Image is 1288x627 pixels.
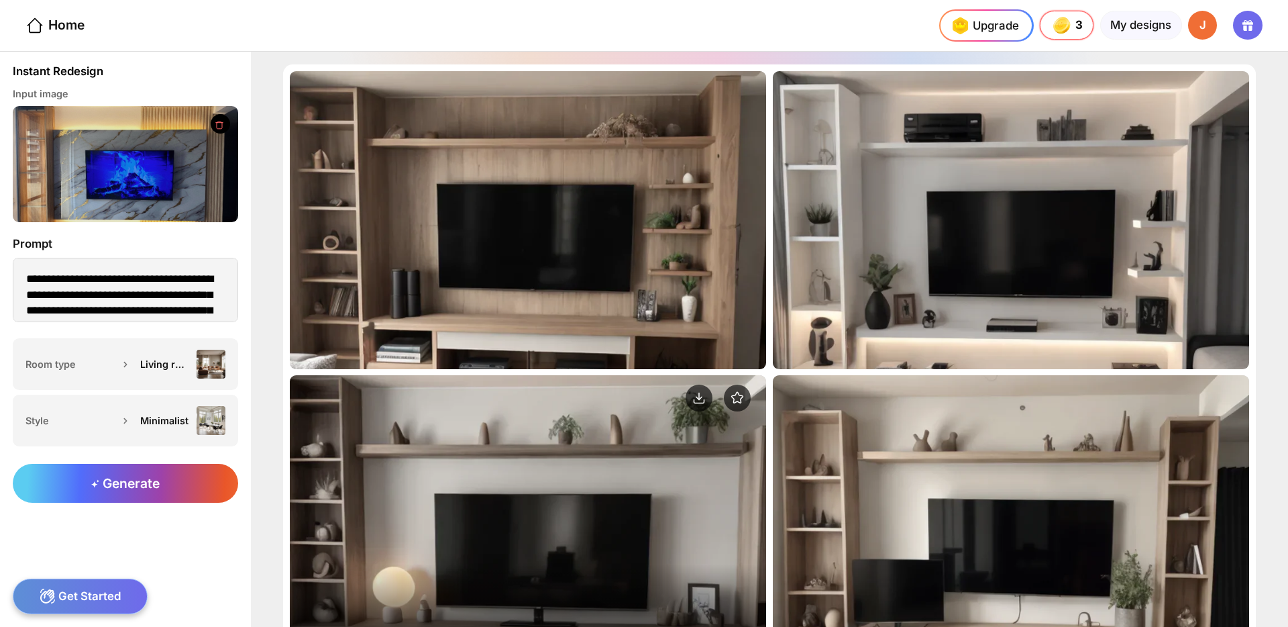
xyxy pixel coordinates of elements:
div: Style [25,415,117,426]
img: upgrade-nav-btn-icon.gif [947,13,973,38]
div: Room type [25,358,117,370]
span: 3 [1075,19,1084,32]
div: Minimalist [140,415,190,426]
span: Generate [91,475,160,491]
div: Upgrade [947,13,1019,38]
div: My designs [1100,11,1182,40]
div: J [1188,11,1217,40]
div: Home [25,16,85,36]
div: Instant Redesign [13,64,103,79]
div: Prompt [13,235,238,252]
div: Living room [140,358,190,370]
div: Input image [13,87,238,100]
div: Get Started [13,579,148,614]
